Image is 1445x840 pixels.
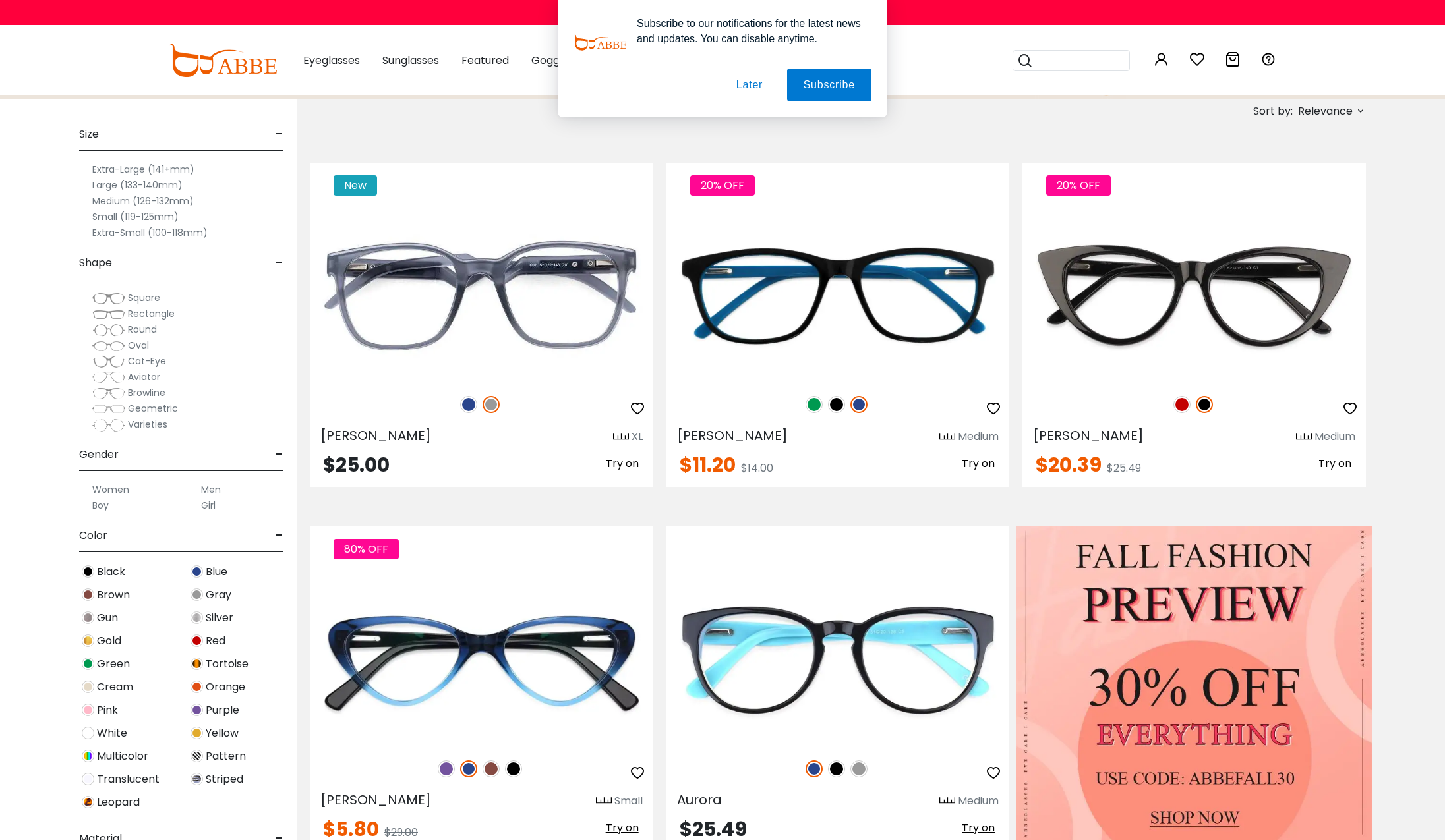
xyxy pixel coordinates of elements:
span: Try on [1318,456,1351,471]
button: Later [720,69,779,101]
img: notification icon [574,16,626,69]
span: 80% OFF [334,539,399,559]
img: Black [828,396,845,413]
img: Blue [460,396,477,413]
a: Black Nora - Acetate ,Universal Bridge Fit [1022,210,1366,381]
img: Cat-Eye.png [92,355,125,368]
img: size ruler [939,432,955,442]
img: Brown [483,760,500,777]
span: New [334,175,377,196]
span: Multicolor [97,748,148,764]
span: - [275,520,283,551]
span: Black [97,564,125,580]
img: Gray [191,588,203,601]
span: Size [79,119,99,150]
span: Pink [97,702,118,718]
span: Purple [206,702,239,718]
img: Green [806,396,823,413]
img: Browline.png [92,387,125,400]
img: Gray Barnett - TR ,Universal Bridge Fit [310,210,653,381]
img: White [82,727,94,739]
img: size ruler [1296,432,1312,442]
div: Small [614,793,643,809]
img: Rectangle.png [92,308,125,321]
img: Round.png [92,323,125,337]
span: Varieties [128,418,167,431]
img: Red [191,634,203,647]
img: Black [505,760,522,777]
img: Blue Aurora - Acetate ,Universal Bridge Fit [666,574,1010,745]
img: Yellow [191,727,203,739]
button: Try on [958,820,999,837]
span: Shape [79,247,112,279]
label: Women [92,482,129,497]
img: Leopard [82,796,94,808]
img: Multicolor [82,750,94,762]
span: Blue [206,564,227,580]
button: Try on [1314,455,1355,472]
span: Aviator [128,370,160,383]
span: $25.49 [1107,461,1141,476]
img: Purple [438,760,455,777]
span: Orange [206,679,245,695]
img: Pattern [191,750,203,762]
span: Round [128,323,157,336]
img: Gray [483,396,500,413]
div: Medium [958,429,999,445]
span: $11.20 [680,451,736,479]
img: Brown [82,588,94,601]
span: Leopard [97,795,140,810]
img: Gun [82,611,94,624]
span: Gun [97,610,118,626]
span: - [275,247,283,279]
span: Color [79,520,107,551]
span: Translucent [97,771,160,787]
button: Subscribe [787,69,871,101]
span: Green [97,656,130,672]
span: Brown [97,587,130,603]
label: Small (119-125mm) [92,209,179,225]
div: Medium [958,793,999,809]
span: Try on [606,456,639,471]
label: Medium (126-132mm) [92,193,194,209]
div: Medium [1314,429,1355,445]
img: Orange [191,681,203,693]
span: [PERSON_NAME] [320,426,431,445]
img: Cream [82,681,94,693]
span: $20.39 [1036,451,1102,479]
div: Subscribe to our notifications for the latest news and updates. You can disable anytime. [626,16,871,46]
span: [PERSON_NAME] [677,426,788,445]
div: XL [632,429,643,445]
label: Men [201,482,221,497]
img: Square.png [92,292,125,305]
span: White [97,725,127,741]
img: size ruler [939,797,955,806]
span: Oval [128,339,149,352]
img: Black [828,760,845,777]
a: Blue Machovec - Acetate ,Universal Bridge Fit [666,210,1010,381]
img: Blue [460,760,477,777]
span: Browline [128,386,165,399]
img: Gold [82,634,94,647]
span: - [275,119,283,150]
span: Yellow [206,725,239,741]
label: Boy [92,497,109,513]
span: Cat-Eye [128,354,166,368]
img: Black [82,565,94,578]
span: Tortoise [206,656,249,672]
img: Translucent [82,773,94,785]
img: Black [1196,396,1213,413]
img: Purple [191,704,203,716]
button: Try on [602,455,643,472]
label: Large (133-140mm) [92,177,183,193]
label: Extra-Large (141+mm) [92,161,194,177]
span: $14.00 [741,461,773,476]
button: Try on [602,820,643,837]
span: Striped [206,771,243,787]
span: Square [128,291,160,304]
span: $29.00 [384,825,418,840]
img: Silver [191,611,203,624]
img: Aviator.png [92,371,125,384]
span: 20% OFF [1046,175,1111,196]
span: [PERSON_NAME] [320,791,431,809]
